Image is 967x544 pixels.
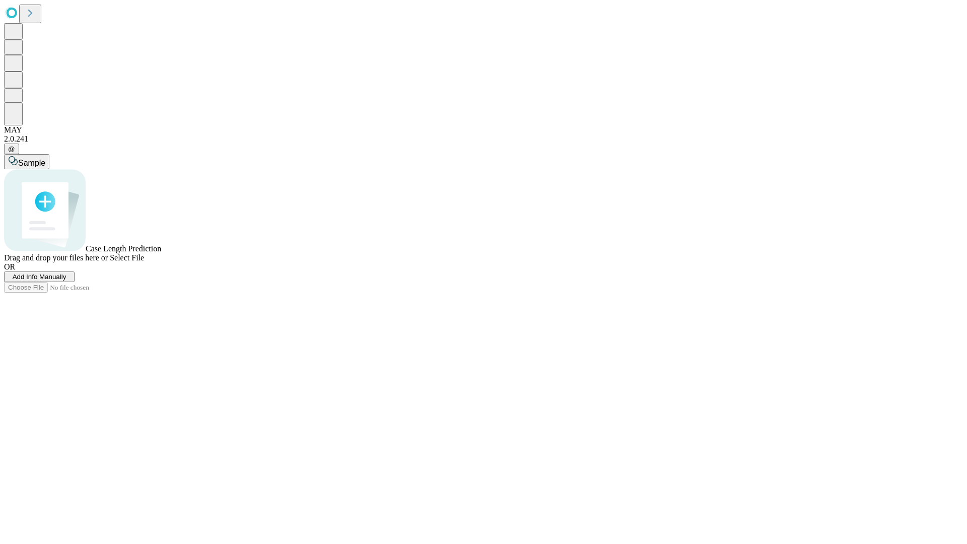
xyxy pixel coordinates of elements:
div: 2.0.241 [4,134,963,144]
span: Case Length Prediction [86,244,161,253]
button: Sample [4,154,49,169]
button: @ [4,144,19,154]
span: Add Info Manually [13,273,66,281]
span: OR [4,262,15,271]
span: Sample [18,159,45,167]
span: @ [8,145,15,153]
span: Select File [110,253,144,262]
button: Add Info Manually [4,271,75,282]
span: Drag and drop your files here or [4,253,108,262]
div: MAY [4,125,963,134]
